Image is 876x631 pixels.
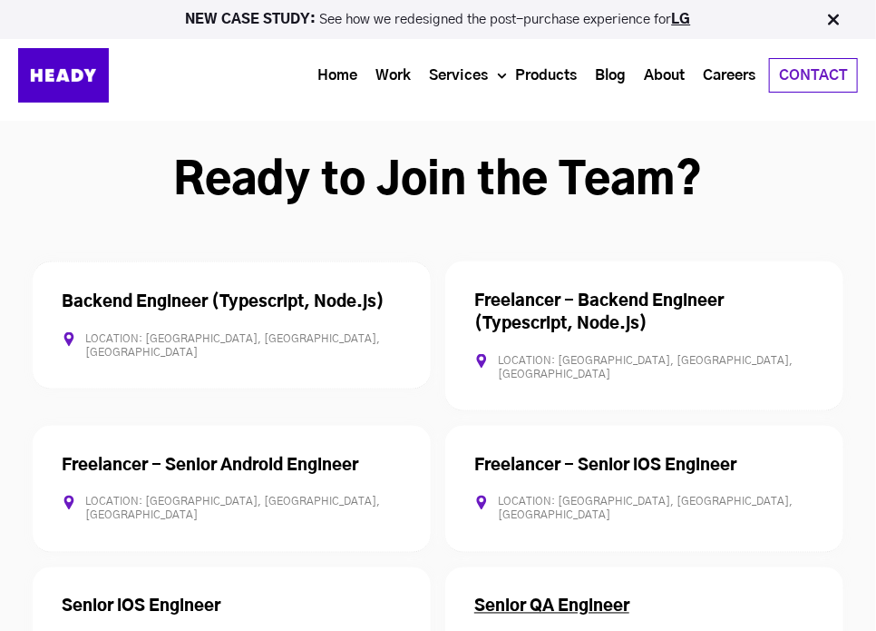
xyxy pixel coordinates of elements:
[62,294,384,311] a: Backend Engineer (Typescript, Node.js)
[154,58,858,93] div: Navigation Menu
[672,13,691,26] a: LG
[366,59,420,93] a: Work
[62,332,402,360] div: Location: [GEOGRAPHIC_DATA], [GEOGRAPHIC_DATA], [GEOGRAPHIC_DATA]
[694,59,764,93] a: Careers
[474,293,724,332] a: Freelancer - Backend Engineer (Typescript, Node.js)
[586,59,635,93] a: Blog
[635,59,694,93] a: About
[62,599,220,616] a: Senior iOS Engineer
[186,13,320,26] strong: NEW CASE STUDY:
[420,59,497,93] a: Services
[824,11,842,29] img: Close Bar
[8,13,868,26] p: See how we redesigned the post-purchase experience for
[18,48,109,103] img: Heady_Logo_Web-01 (1)
[62,458,358,474] a: Freelancer - Senior Android Engineer
[474,458,736,474] a: Freelancer - Senior iOS Engineer
[474,496,814,523] div: Location: [GEOGRAPHIC_DATA], [GEOGRAPHIC_DATA], [GEOGRAPHIC_DATA]
[506,59,586,93] a: Products
[174,160,703,203] strong: Ready to Join the Team?
[474,354,814,381] div: Location: [GEOGRAPHIC_DATA], [GEOGRAPHIC_DATA], [GEOGRAPHIC_DATA]
[474,599,629,616] a: Senior QA Engineer
[770,59,857,92] a: Contact
[308,59,366,93] a: Home
[62,496,402,523] div: Location: [GEOGRAPHIC_DATA], [GEOGRAPHIC_DATA], [GEOGRAPHIC_DATA]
